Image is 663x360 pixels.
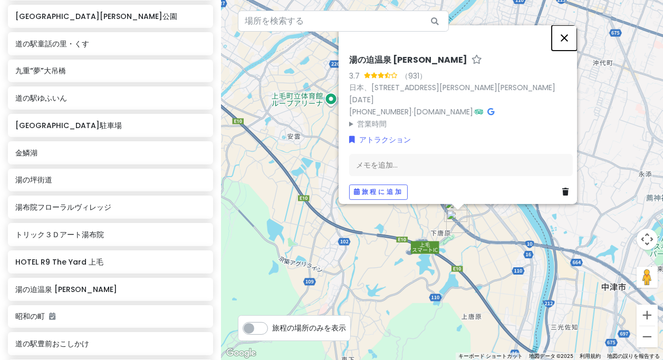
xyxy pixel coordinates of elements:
button: ズームイン [637,305,658,326]
font: 旅程の場所のみを表示 [272,323,346,333]
font: 昭和の町 [15,311,45,322]
button: ズームアウト [637,326,658,347]
font: 湯の迫温泉 [PERSON_NAME] [349,54,467,66]
font: HOTEL R9 The Yard 上毛 [15,257,103,267]
summary: 営業時間 [349,118,573,129]
font: 九重“夢”大吊橋 [15,65,66,76]
font: 旅程に追加 [362,187,403,196]
font: [GEOGRAPHIC_DATA][PERSON_NAME]公園 [15,11,177,22]
a: アトラクション [349,134,411,145]
img: グーグル [224,346,258,360]
font: 金鱗湖 [15,148,37,158]
a: 地図の誤りを報告する [607,353,660,359]
font: 3.7 [349,70,360,81]
font: 道の駅童話の里・くす [15,38,89,49]
div: HOTEL R9 The Yard 上毛 [444,199,467,222]
a: 利用規約 [580,353,601,359]
font: · [412,106,414,116]
button: 旅程に追加 [349,184,408,200]
font: 道の駅豊前おこしかけ [15,338,89,349]
font: 地図データ ©2025 [529,353,573,359]
font: 湯の迫温泉 [PERSON_NAME] [15,284,117,295]
font: 湯の坪街道 [15,174,52,185]
button: 地図のカメラ コントロール [637,229,658,250]
font: トリック３Ｄアート湯布院 [15,229,104,240]
a: [DOMAIN_NAME] [414,106,473,116]
font: 道の駅ゆふいん [15,93,67,103]
font: アトラクション [359,134,411,145]
a: スタープレイス [472,55,482,66]
font: · [473,106,475,116]
div: 湯の迫温泉 大平楽 [446,210,469,233]
font: [GEOGRAPHIC_DATA]駐車場 [15,120,122,131]
font: メモを追加... [356,160,398,170]
font: 湯布院フローラルヴィレッジ [15,202,111,212]
i: 旅程に追加されました [49,313,55,320]
a: 場所を削除 [562,186,573,198]
a: 日本、[STREET_ADDRESS][PERSON_NAME][PERSON_NAME][DATE] [349,82,555,105]
font: 営業時間 [357,118,387,129]
i: Googleマップ [487,108,494,115]
font: （931） [401,70,427,81]
button: キーボード反対 [458,353,523,360]
a: Google マップでこの地域を開きます（新しいウィンドウが開きます） [224,346,258,360]
i: トリップアドバイザー [475,108,483,115]
input: 場所を検索する [238,11,449,32]
a: [PHONE_NUMBER] [349,106,412,116]
button: 閉じる [552,25,577,51]
button: 地図上にペグマンを落として、ストリートビューを開きます [637,267,658,288]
